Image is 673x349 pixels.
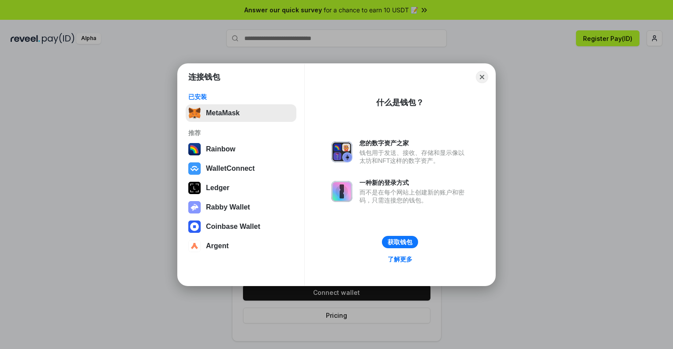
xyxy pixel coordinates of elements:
button: Ledger [186,179,296,197]
img: svg+xml,%3Csvg%20xmlns%3D%22http%3A%2F%2Fwww.w3.org%2F2000%2Fsvg%22%20width%3D%2228%22%20height%3... [188,182,201,194]
div: WalletConnect [206,165,255,173]
div: 获取钱包 [388,238,412,246]
img: svg+xml,%3Csvg%20xmlns%3D%22http%3A%2F%2Fwww.w3.org%2F2000%2Fsvg%22%20fill%3D%22none%22%20viewBox... [331,141,352,162]
div: 一种新的登录方式 [359,179,469,187]
div: 了解更多 [388,255,412,263]
div: Rabby Wallet [206,203,250,211]
div: 推荐 [188,129,294,137]
div: 而不是在每个网站上创建新的账户和密码，只需连接您的钱包。 [359,188,469,204]
div: Argent [206,242,229,250]
div: 已安装 [188,93,294,101]
div: 什么是钱包？ [376,97,424,108]
div: 您的数字资产之家 [359,139,469,147]
button: WalletConnect [186,160,296,177]
button: 获取钱包 [382,236,418,248]
img: svg+xml,%3Csvg%20width%3D%22120%22%20height%3D%22120%22%20viewBox%3D%220%200%20120%20120%22%20fil... [188,143,201,155]
a: 了解更多 [382,253,418,265]
img: svg+xml,%3Csvg%20fill%3D%22none%22%20height%3D%2233%22%20viewBox%3D%220%200%2035%2033%22%20width%... [188,107,201,119]
button: MetaMask [186,104,296,122]
div: 钱包用于发送、接收、存储和显示像以太坊和NFT这样的数字资产。 [359,149,469,165]
button: Argent [186,237,296,255]
button: Close [476,71,488,83]
img: svg+xml,%3Csvg%20width%3D%2228%22%20height%3D%2228%22%20viewBox%3D%220%200%2028%2028%22%20fill%3D... [188,240,201,252]
div: Coinbase Wallet [206,223,260,231]
img: svg+xml,%3Csvg%20width%3D%2228%22%20height%3D%2228%22%20viewBox%3D%220%200%2028%2028%22%20fill%3D... [188,162,201,175]
button: Coinbase Wallet [186,218,296,235]
button: Rainbow [186,140,296,158]
div: MetaMask [206,109,239,117]
h1: 连接钱包 [188,72,220,82]
img: svg+xml,%3Csvg%20xmlns%3D%22http%3A%2F%2Fwww.w3.org%2F2000%2Fsvg%22%20fill%3D%22none%22%20viewBox... [188,201,201,213]
img: svg+xml,%3Csvg%20width%3D%2228%22%20height%3D%2228%22%20viewBox%3D%220%200%2028%2028%22%20fill%3D... [188,220,201,233]
div: Rainbow [206,145,236,153]
div: Ledger [206,184,229,192]
button: Rabby Wallet [186,198,296,216]
img: svg+xml,%3Csvg%20xmlns%3D%22http%3A%2F%2Fwww.w3.org%2F2000%2Fsvg%22%20fill%3D%22none%22%20viewBox... [331,181,352,202]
